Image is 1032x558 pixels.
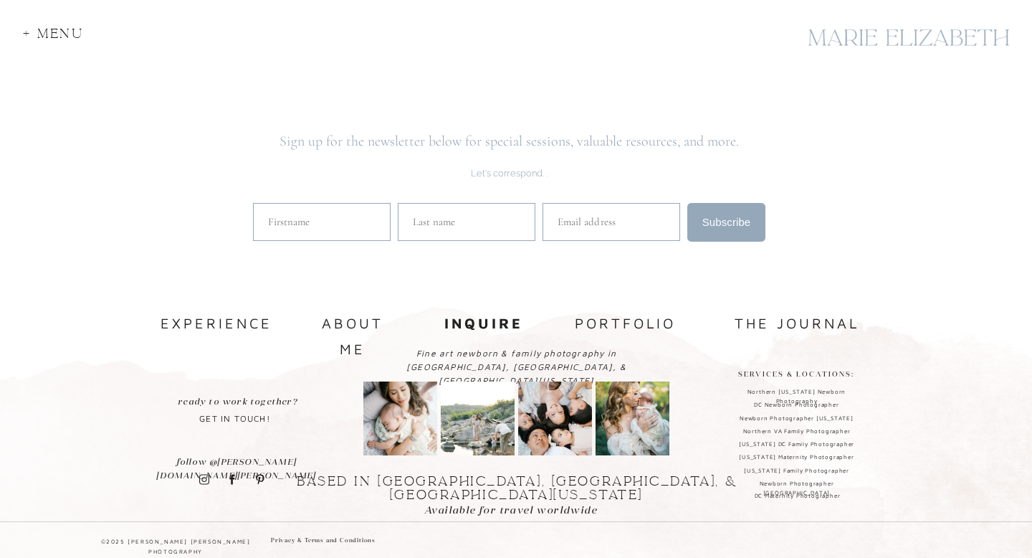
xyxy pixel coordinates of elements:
a: the journal [722,311,872,335]
span: Subscribe [702,216,751,228]
a: inquire [439,311,528,334]
a: Newborn Photographer [GEOGRAPHIC_DATA] [730,479,864,490]
i: Fine art newborn & family photography in [GEOGRAPHIC_DATA], [GEOGRAPHIC_DATA], & [GEOGRAPHIC_DATA... [406,348,626,386]
img: A sun-soaked outdoor newborn session? My favorite! I love playing with light and making your imag... [596,382,669,455]
a: Back to top [128,23,201,58]
a: Northern [US_STATE] Newborn Photography [730,387,864,398]
img: This little one fell asleep in her mother’s arms during our session, and my heart melted!!! If yo... [363,382,437,455]
a: Privacy & Terms and Conditions [271,536,389,549]
a: [US_STATE] Family Photographer [730,466,864,477]
a: get in touch! [192,394,277,430]
button: Subscribe [687,203,766,242]
a: portfolio [571,311,679,338]
b: inquire [444,315,523,331]
a: about me [305,311,399,335]
p: follow @[PERSON_NAME][DOMAIN_NAME][PERSON_NAME] [156,455,316,470]
a: DC Maternity Photographer [730,491,864,502]
img: When we have your family photos, we’ll tell your family’s story in the most beautiful (and fun!) ... [441,382,515,455]
a: ready to work together? [158,394,317,410]
a: [US_STATE] Maternity Photographer [730,453,864,463]
div: Let's correspond. . [226,166,792,181]
div: Sign up for the newsletter below for special sessions, valuable resources, and more. [226,134,792,148]
p: Based in [GEOGRAPHIC_DATA], [GEOGRAPHIC_DATA], & [GEOGRAPHIC_DATA][US_STATE] [269,475,763,493]
a: DC Newborn Photographer [730,400,864,411]
img: And baby makes six ❤️ Newborn sessions with older siblings are ultra special - there are more gig... [518,382,592,455]
h2: Services & locations: [737,368,856,382]
a: Northern VA Family Photographer [730,427,864,438]
a: experience [161,311,268,336]
a: Newborn Photographer [US_STATE] [730,414,864,425]
p: Available for travel worldwide [424,502,608,516]
p: ©2025 [PERSON_NAME] [PERSON_NAME] Photography [82,536,269,549]
div: + Menu [23,27,92,47]
a: [US_STATE] DC Family Photographer [730,440,864,450]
